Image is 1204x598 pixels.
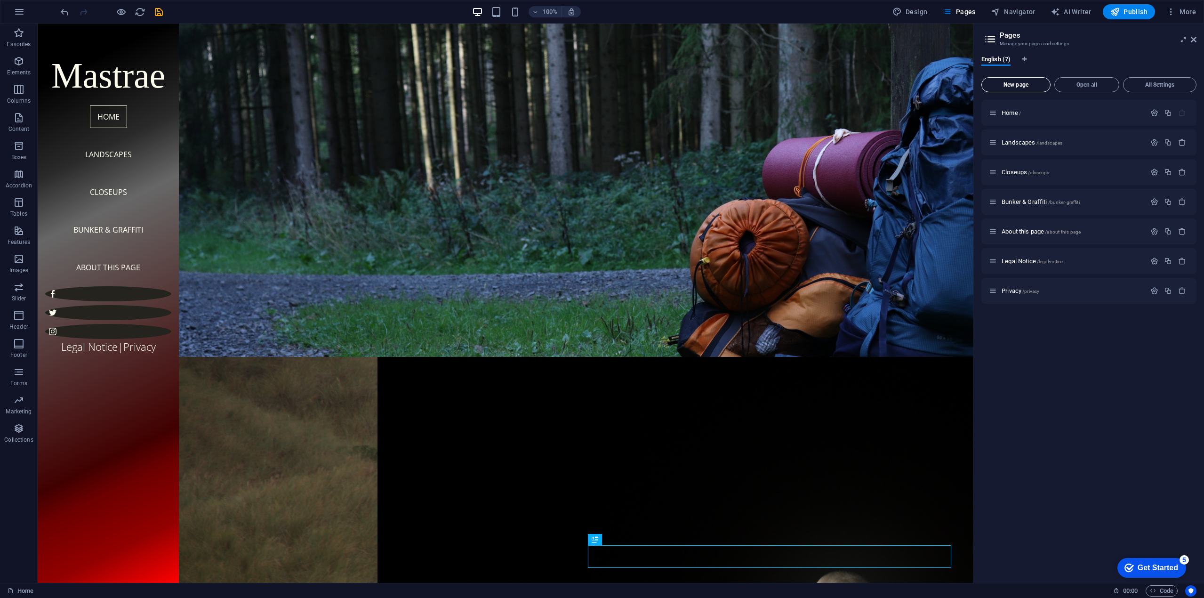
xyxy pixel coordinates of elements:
[1178,168,1186,176] div: Remove
[6,408,32,415] p: Marketing
[1150,198,1158,206] div: Settings
[1150,138,1158,146] div: Settings
[1185,585,1196,597] button: Usercentrics
[1022,289,1039,294] span: /privacy
[1002,198,1080,205] span: Bunker & Graffiti
[70,2,79,11] div: 5
[1130,587,1131,594] span: :
[1000,40,1178,48] h3: Manage your pages and settings
[1002,109,1021,116] span: Click to open page
[1150,109,1158,117] div: Settings
[529,6,562,17] button: 100%
[1150,227,1158,235] div: Settings
[1045,229,1081,234] span: /about-this-page
[942,7,975,16] span: Pages
[987,4,1039,19] button: Navigator
[134,6,145,17] button: reload
[567,8,576,16] i: On resize automatically adjust zoom level to fit chosen device.
[9,267,29,274] p: Images
[1150,287,1158,295] div: Settings
[153,6,164,17] button: save
[1028,170,1049,175] span: /closeups
[9,323,28,331] p: Header
[999,228,1146,234] div: About this page/about-this-page
[1150,168,1158,176] div: Settings
[1113,585,1138,597] h6: Session time
[1150,257,1158,265] div: Settings
[28,10,68,19] div: Get Started
[1002,228,1081,235] span: About this page
[7,97,31,105] p: Columns
[1178,198,1186,206] div: Remove
[59,6,70,17] button: undo
[1047,4,1095,19] button: AI Writer
[1037,259,1063,264] span: /legal-notice
[1164,198,1172,206] div: Duplicate
[991,7,1035,16] span: Navigator
[6,182,32,189] p: Accordion
[8,5,76,24] div: Get Started 5 items remaining, 0% complete
[115,6,127,17] button: Click here to leave preview mode and continue editing
[999,169,1146,175] div: Closeups/closeups
[8,238,30,246] p: Features
[981,54,1011,67] span: English (7)
[889,4,931,19] div: Design (Ctrl+Alt+Y)
[892,7,928,16] span: Design
[1164,109,1172,117] div: Duplicate
[981,77,1051,92] button: New page
[1002,169,1049,176] span: Closeups
[1150,585,1173,597] span: Code
[1164,287,1172,295] div: Duplicate
[1178,109,1186,117] div: The startpage cannot be deleted
[11,154,27,161] p: Boxes
[8,125,29,133] p: Content
[1002,139,1062,146] span: Landscapes
[1178,227,1186,235] div: Remove
[1163,4,1200,19] button: More
[10,380,27,387] p: Forms
[981,56,1196,73] div: Language Tabs
[1054,77,1119,92] button: Open all
[7,69,31,76] p: Elements
[1048,200,1080,205] span: /bunker-graffiti
[999,258,1146,264] div: Legal Notice/legal-notice
[1019,111,1021,116] span: /
[543,6,558,17] h6: 100%
[1110,7,1148,16] span: Publish
[153,7,164,17] i: Save (Ctrl+S)
[999,139,1146,145] div: Landscapes/landscapes
[1000,31,1196,40] h2: Pages
[7,40,31,48] p: Favorites
[10,210,27,218] p: Tables
[8,585,33,597] a: Click to cancel selection. Double-click to open Pages
[999,110,1146,116] div: Home/
[10,351,27,359] p: Footer
[986,82,1046,88] span: New page
[1164,138,1172,146] div: Duplicate
[4,436,33,444] p: Collections
[1036,140,1063,145] span: /landscapes
[1002,287,1039,294] span: Click to open page
[889,4,931,19] button: Design
[999,199,1146,205] div: Bunker & Graffiti/bunker-graffiti
[1178,287,1186,295] div: Remove
[12,295,26,302] p: Slider
[1178,138,1186,146] div: Remove
[1146,585,1178,597] button: Code
[1164,257,1172,265] div: Duplicate
[135,7,145,17] i: Reload page
[1059,82,1115,88] span: Open all
[1123,77,1196,92] button: All Settings
[1123,585,1138,597] span: 00 00
[939,4,979,19] button: Pages
[1164,227,1172,235] div: Duplicate
[1178,257,1186,265] div: Remove
[1164,168,1172,176] div: Duplicate
[59,7,70,17] i: Undo: Change pages (Ctrl+Z)
[1127,82,1192,88] span: All Settings
[1051,7,1092,16] span: AI Writer
[999,288,1146,294] div: Privacy/privacy
[1002,258,1063,265] span: Click to open page
[1166,7,1196,16] span: More
[1103,4,1155,19] button: Publish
